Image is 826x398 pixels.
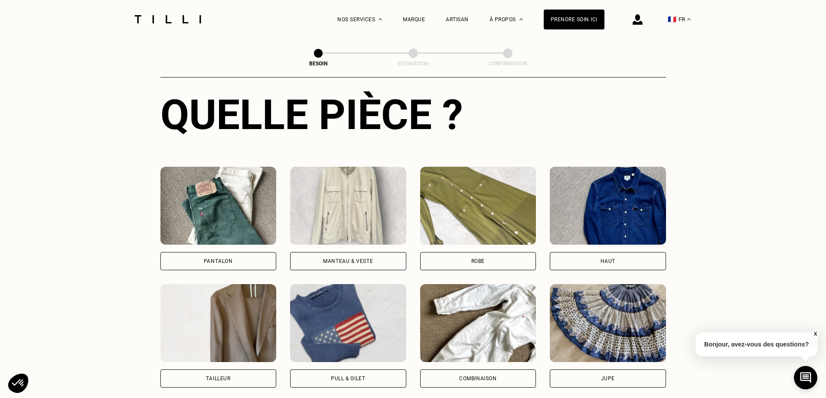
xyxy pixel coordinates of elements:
div: Tailleur [206,376,231,381]
a: Artisan [446,16,469,23]
img: Logo du service de couturière Tilli [131,15,204,23]
div: Pull & gilet [331,376,365,381]
img: Tilli retouche votre Jupe [550,284,666,362]
div: Haut [601,259,615,264]
span: 🇫🇷 [668,15,676,23]
div: Quelle pièce ? [160,91,666,139]
img: Tilli retouche votre Haut [550,167,666,245]
div: Robe [471,259,485,264]
img: Menu déroulant à propos [519,18,523,20]
div: Combinaison [459,376,497,381]
img: Tilli retouche votre Manteau & Veste [290,167,406,245]
img: menu déroulant [687,18,691,20]
img: Tilli retouche votre Robe [420,167,536,245]
img: Menu déroulant [379,18,382,20]
div: Estimation [370,61,457,67]
button: X [811,329,819,339]
p: Bonjour, avez-vous des questions? [695,332,818,356]
a: Marque [403,16,425,23]
img: Tilli retouche votre Tailleur [160,284,277,362]
img: Tilli retouche votre Pantalon [160,167,277,245]
img: Tilli retouche votre Combinaison [420,284,536,362]
img: Tilli retouche votre Pull & gilet [290,284,406,362]
div: Confirmation [464,61,551,67]
div: Pantalon [204,259,233,264]
img: icône connexion [633,14,643,25]
a: Prendre soin ici [544,10,604,29]
div: Besoin [275,61,362,67]
div: Jupe [601,376,615,381]
div: Manteau & Veste [323,259,373,264]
